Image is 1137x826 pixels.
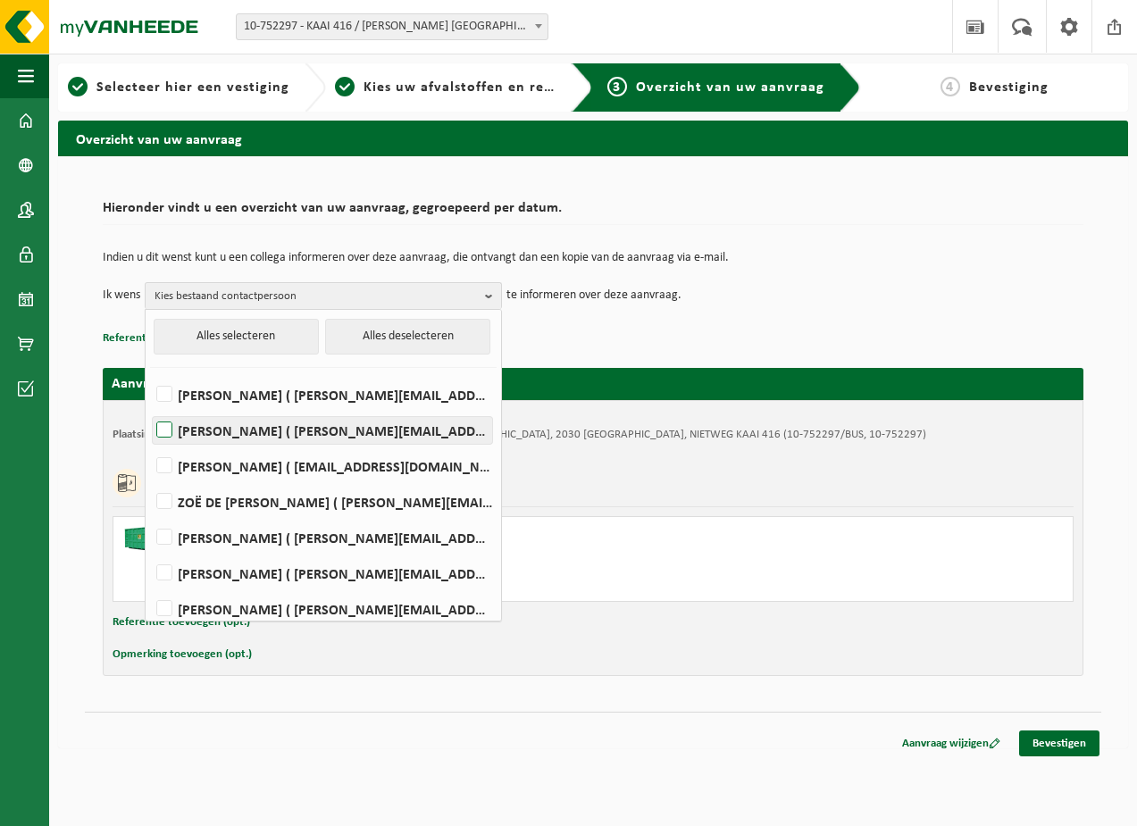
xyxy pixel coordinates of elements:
span: 10-752297 - KAAI 416 / C.STEINWEG BELGIUM NV - ANTWERPEN [237,14,548,39]
a: 2Kies uw afvalstoffen en recipiënten [335,77,558,98]
span: Kies uw afvalstoffen en recipiënten [364,80,609,95]
label: [PERSON_NAME] ( [PERSON_NAME][EMAIL_ADDRESS][DOMAIN_NAME] ) [153,560,492,587]
label: ZOË DE [PERSON_NAME] ( [PERSON_NAME][EMAIL_ADDRESS][DOMAIN_NAME] ) [153,488,492,515]
span: 10-752297 - KAAI 416 / C.STEINWEG BELGIUM NV - ANTWERPEN [236,13,548,40]
button: Kies bestaand contactpersoon [145,282,502,309]
img: HK-XC-40-GN-00.png [122,526,176,553]
a: Aanvraag wijzigen [889,730,1014,756]
button: Opmerking toevoegen (opt.) [113,643,252,666]
span: 2 [335,77,355,96]
span: Kies bestaand contactpersoon [155,283,478,310]
button: Alles selecteren [154,319,319,355]
td: KAAI 416 / [PERSON_NAME] [GEOGRAPHIC_DATA] [GEOGRAPHIC_DATA], 2030 [GEOGRAPHIC_DATA], NIETWEG KAA... [208,428,926,442]
a: 1Selecteer hier een vestiging [67,77,290,98]
button: Referentie toevoegen (opt.) [103,327,240,350]
h2: Hieronder vindt u een overzicht van uw aanvraag, gegroepeerd per datum. [103,201,1083,225]
label: [PERSON_NAME] ( [PERSON_NAME][EMAIL_ADDRESS][DOMAIN_NAME] ) [153,596,492,622]
label: [PERSON_NAME] ( [EMAIL_ADDRESS][DOMAIN_NAME] ) [153,453,492,480]
span: Selecteer hier een vestiging [96,80,289,95]
span: 4 [941,77,960,96]
label: [PERSON_NAME] ( [PERSON_NAME][EMAIL_ADDRESS][DOMAIN_NAME] ) [153,381,492,408]
button: Alles deselecteren [325,319,490,355]
span: Bevestiging [969,80,1049,95]
span: 1 [68,77,88,96]
strong: Aanvraag voor [DATE] [112,377,246,391]
strong: Plaatsingsadres: [113,429,190,440]
p: Ik wens [103,282,140,309]
h2: Overzicht van uw aanvraag [58,121,1128,155]
button: Referentie toevoegen (opt.) [113,611,250,634]
p: te informeren over deze aanvraag. [506,282,681,309]
label: [PERSON_NAME] ( [PERSON_NAME][EMAIL_ADDRESS][DOMAIN_NAME] ) [153,524,492,551]
a: Bevestigen [1019,730,1099,756]
span: Overzicht van uw aanvraag [636,80,824,95]
label: [PERSON_NAME] ( [PERSON_NAME][EMAIL_ADDRESS][DOMAIN_NAME] ) [153,417,492,444]
p: Indien u dit wenst kunt u een collega informeren over deze aanvraag, die ontvangt dan een kopie v... [103,252,1083,264]
span: 3 [607,77,627,96]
